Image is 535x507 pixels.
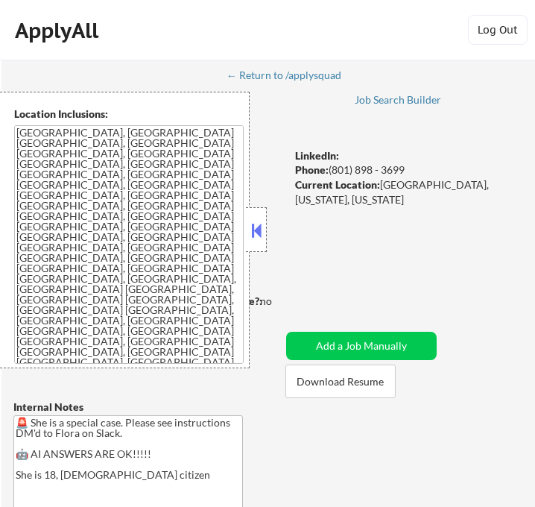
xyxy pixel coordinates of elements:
strong: Phone: [295,163,329,176]
div: no [260,294,303,309]
button: Add a Job Manually [286,332,437,360]
strong: LinkedIn: [295,149,339,162]
div: ApplyAll [15,18,103,43]
div: ← Return to /applysquad [227,70,355,81]
strong: Current Location: [295,178,380,191]
div: Location Inclusions: [14,107,244,122]
button: Log Out [468,15,528,45]
div: (801) 898 - 3699 [295,163,506,177]
a: ← Return to /applysquad [227,69,355,84]
div: Internal Notes [13,400,243,415]
a: Job Search Builder [355,94,442,109]
div: [GEOGRAPHIC_DATA], [US_STATE], [US_STATE] [295,177,506,207]
div: Job Search Builder [355,95,442,105]
button: Download Resume [285,365,396,398]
